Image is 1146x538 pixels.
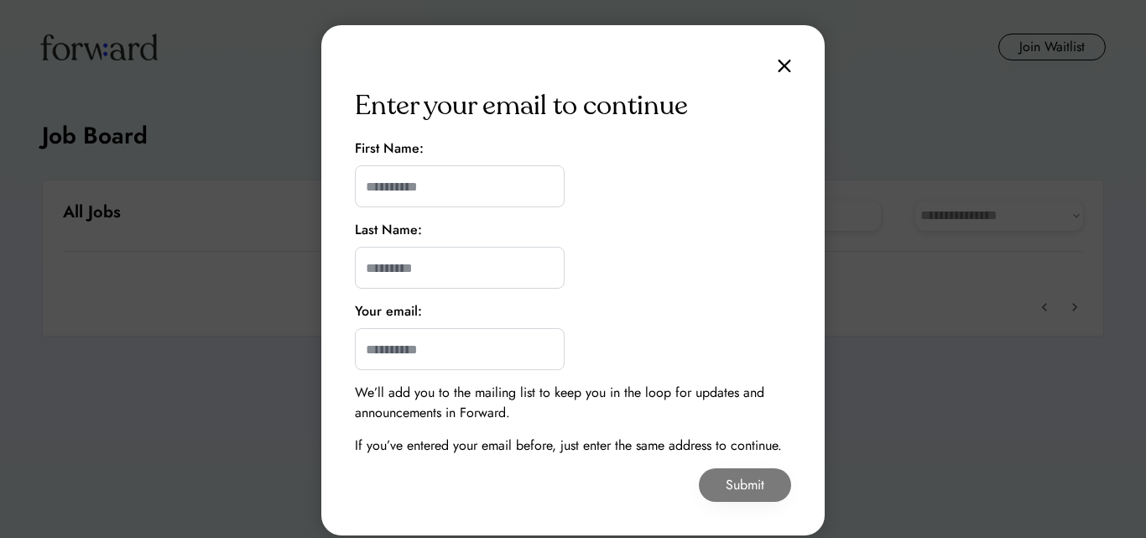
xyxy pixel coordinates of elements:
div: We’ll add you to the mailing list to keep you in the loop for updates and announcements in Forward. [355,383,791,423]
div: First Name: [355,138,424,159]
div: If you’ve entered your email before, just enter the same address to continue. [355,436,782,456]
img: close.svg [778,59,791,73]
div: Last Name: [355,220,422,240]
div: Enter your email to continue [355,86,688,126]
button: Submit [699,468,791,502]
div: Your email: [355,301,422,321]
